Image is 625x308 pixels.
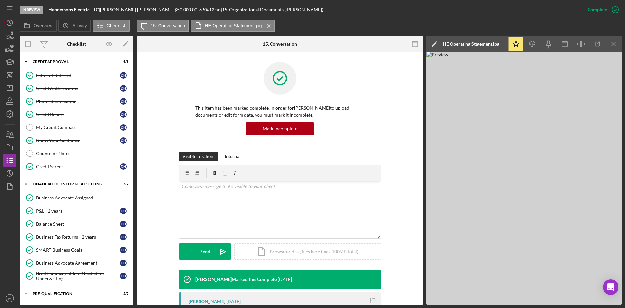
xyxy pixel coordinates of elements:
div: SMART Business Goals [36,247,120,253]
div: | [49,7,100,12]
div: P&L - 2 years [36,208,120,213]
a: Know Your CustomerDH [23,134,130,147]
label: HE Operating Statement.jpg [205,23,262,28]
button: Activity [58,20,91,32]
div: 15. Conversation [263,41,297,47]
div: 7 / 7 [117,182,129,186]
a: SMART Business GoalsDH [23,243,130,257]
div: HE Operating Statement.jpg [443,41,499,47]
time: 2025-07-15 21:11 [226,299,241,304]
div: D H [120,247,127,253]
div: [PERSON_NAME] Marked this Complete [195,277,277,282]
div: D H [120,234,127,240]
div: Business Advocate Assigned [36,195,130,200]
a: Business Tax Returns - 2 yearsDH [23,230,130,243]
label: Checklist [107,23,125,28]
button: HE Operating Statement.jpg [191,20,275,32]
div: D H [120,72,127,79]
p: This item has been marked complete. In order for [PERSON_NAME] to upload documents or edit form d... [195,104,365,119]
div: In Review [20,6,43,14]
div: 6 / 8 [117,60,129,64]
a: P&L - 2 yearsDH [23,204,130,217]
a: Letter of ReferralDH [23,69,130,82]
label: 15. Conversation [151,23,185,28]
div: Mark Incomplete [263,122,297,135]
label: Activity [72,23,87,28]
button: Complete [581,3,622,16]
text: IV [8,297,11,300]
div: Send [200,243,210,260]
button: 15. Conversation [137,20,189,32]
div: Complete [588,3,607,16]
button: Overview [20,20,57,32]
div: Financial Docs for Goal Setting [33,182,112,186]
div: D H [120,137,127,144]
div: Counselor Notes [36,151,130,156]
div: [PERSON_NAME] [189,299,225,304]
div: 5 / 5 [117,292,129,296]
div: Letter of Referral [36,73,120,78]
div: Open Intercom Messenger [603,279,618,295]
a: Credit AuthorizationDH [23,82,130,95]
div: Balance Sheet [36,221,120,227]
button: Checklist [93,20,130,32]
div: 12 mo [209,7,221,12]
button: Send [179,243,231,260]
div: Credit Approval [33,60,112,64]
button: Visible to Client [179,152,218,161]
div: D H [120,111,127,118]
a: Brief Summary of Info Needed for UnderwritingDH [23,270,130,283]
div: 8.5 % [199,7,209,12]
div: D H [120,273,127,279]
button: Mark Incomplete [246,122,314,135]
div: D H [120,85,127,92]
div: D H [120,98,127,105]
a: My Credit CompassDH [23,121,130,134]
div: $50,000.00 [174,7,199,12]
img: Preview [426,52,622,305]
a: Business Advocate Assigned [23,191,130,204]
div: Photo Identification [36,99,120,104]
div: Brief Summary of Info Needed for Underwriting [36,271,120,281]
div: D H [120,124,127,131]
time: 2025-07-15 21:11 [278,277,292,282]
div: Visible to Client [182,152,215,161]
div: Pre-Qualification [33,292,112,296]
div: Business Tax Returns - 2 years [36,234,120,240]
div: [PERSON_NAME] [PERSON_NAME] | [100,7,174,12]
a: Photo IdentificationDH [23,95,130,108]
div: D H [120,208,127,214]
b: Hendersons Electric, LLC [49,7,99,12]
div: D H [120,163,127,170]
div: Internal [225,152,241,161]
div: Checklist [67,41,86,47]
a: Credit ScreenDH [23,160,130,173]
div: Credit Screen [36,164,120,169]
a: Counselor Notes [23,147,130,160]
button: IV [3,292,16,305]
div: Credit Report [36,112,120,117]
div: D H [120,221,127,227]
button: Internal [221,152,244,161]
a: Business Advocate AgreementDH [23,257,130,270]
a: Balance SheetDH [23,217,130,230]
a: Credit ReportDH [23,108,130,121]
div: Know Your Customer [36,138,120,143]
div: D H [120,260,127,266]
div: Credit Authorization [36,86,120,91]
div: Business Advocate Agreement [36,260,120,266]
div: | 15. Organizational Documents ([PERSON_NAME]) [221,7,323,12]
label: Overview [34,23,52,28]
div: My Credit Compass [36,125,120,130]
